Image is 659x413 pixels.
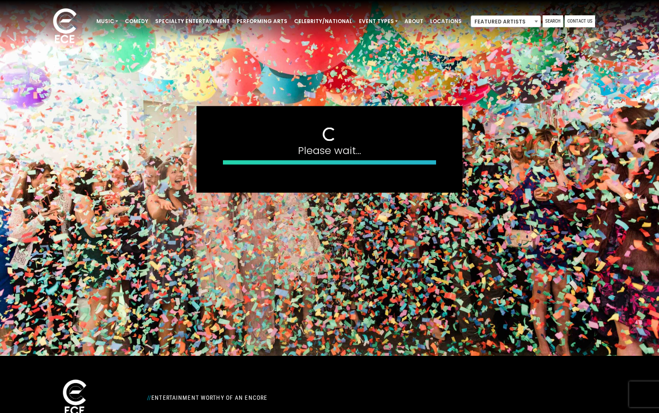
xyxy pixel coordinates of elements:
[356,14,401,29] a: Event Types
[427,14,465,29] a: Locations
[142,391,423,404] div: Entertainment Worthy of an Encore
[43,6,86,47] img: ece_new_logo_whitev2-1.png
[401,14,427,29] a: About
[121,14,152,29] a: Comedy
[223,145,436,157] h4: Please wait...
[471,16,540,28] span: Featured Artists
[233,14,291,29] a: Performing Arts
[565,15,595,27] a: Contact Us
[152,14,233,29] a: Specialty Entertainment
[471,15,541,27] span: Featured Artists
[93,14,121,29] a: Music
[291,14,356,29] a: Celebrity/National
[543,15,563,27] a: Search
[147,394,151,401] span: //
